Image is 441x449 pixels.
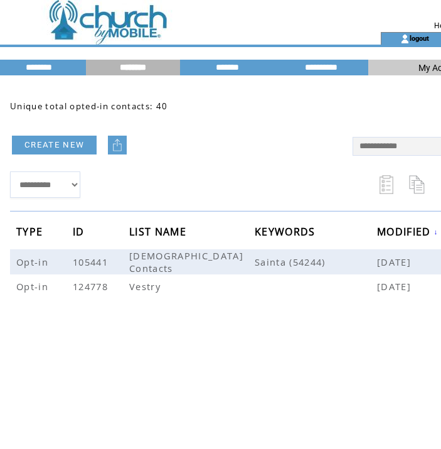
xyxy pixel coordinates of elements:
[129,280,164,293] span: Vestry
[377,228,438,235] a: MODIFIED↓
[16,222,46,245] span: TYPE
[73,227,88,235] a: ID
[73,222,88,245] span: ID
[255,227,319,235] a: KEYWORDS
[129,227,189,235] a: LIST NAME
[255,222,319,245] span: KEYWORDS
[377,222,434,245] span: MODIFIED
[129,249,243,274] span: [DEMOGRAPHIC_DATA] Contacts
[255,256,377,268] span: Sainta (54244)
[400,34,410,44] img: account_icon.gif
[16,256,51,268] span: Opt-in
[10,100,167,112] span: Unique total opted-in contacts: 40
[111,139,124,151] img: upload.png
[129,222,189,245] span: LIST NAME
[73,256,111,268] span: 105441
[410,34,429,42] a: logout
[16,227,46,235] a: TYPE
[377,256,414,268] span: [DATE]
[16,280,51,293] span: Opt-in
[12,136,97,154] a: CREATE NEW
[73,280,111,293] span: 124778
[377,280,414,293] span: [DATE]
